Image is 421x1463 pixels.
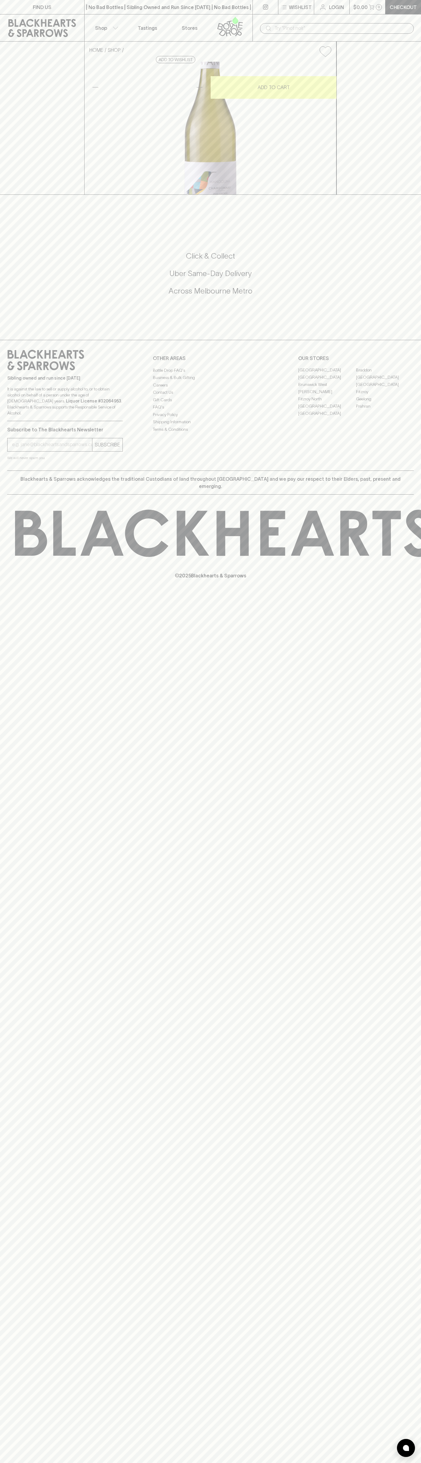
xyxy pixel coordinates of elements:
button: Add to wishlist [156,56,195,63]
a: Stores [169,14,211,41]
p: $0.00 [353,4,368,11]
p: It is against the law to sell or supply alcohol to, or to obtain alcohol on behalf of a person un... [7,386,123,416]
p: Sibling owned and run since [DATE] [7,375,123,381]
a: Tastings [126,14,169,41]
input: e.g. jane@blackheartsandsparrows.com.au [12,440,92,449]
a: SHOP [108,47,121,53]
button: Shop [85,14,127,41]
h5: Across Melbourne Metro [7,286,414,296]
p: OUR STORES [298,355,414,362]
strong: Liquor License #32064953 [66,399,121,403]
a: Contact Us [153,389,268,396]
button: SUBSCRIBE [92,438,122,451]
a: Geelong [356,396,414,403]
a: Privacy Policy [153,411,268,418]
a: Prahran [356,403,414,410]
a: Fitzroy North [298,396,356,403]
a: [GEOGRAPHIC_DATA] [356,374,414,381]
p: FIND US [33,4,51,11]
input: Try "Pinot noir" [274,23,409,33]
p: Wishlist [289,4,312,11]
h5: Click & Collect [7,251,414,261]
a: Terms & Conditions [153,426,268,433]
a: [GEOGRAPHIC_DATA] [356,381,414,388]
a: Careers [153,381,268,389]
a: Bottle Drop FAQ's [153,367,268,374]
a: Business & Bulk Gifting [153,374,268,381]
a: Fitzroy [356,388,414,396]
a: [GEOGRAPHIC_DATA] [298,374,356,381]
a: HOME [89,47,103,53]
p: SUBSCRIBE [95,441,120,448]
a: Gift Cards [153,396,268,403]
a: Shipping Information [153,418,268,426]
p: OTHER AREAS [153,355,268,362]
p: Tastings [138,24,157,32]
a: [GEOGRAPHIC_DATA] [298,403,356,410]
a: FAQ's [153,404,268,411]
a: Brunswick West [298,381,356,388]
p: Login [329,4,344,11]
a: Braddon [356,367,414,374]
button: ADD TO CART [211,76,336,99]
h5: Uber Same-Day Delivery [7,269,414,278]
a: [PERSON_NAME] [298,388,356,396]
p: We will never spam you [7,455,123,461]
p: Checkout [390,4,417,11]
img: bubble-icon [403,1445,409,1451]
div: Call to action block [7,227,414,328]
button: Add to wishlist [317,44,334,59]
a: [GEOGRAPHIC_DATA] [298,410,356,417]
p: Stores [182,24,197,32]
p: 0 [378,5,380,9]
img: 37271.png [85,62,336,194]
p: Subscribe to The Blackhearts Newsletter [7,426,123,433]
p: Shop [95,24,107,32]
a: [GEOGRAPHIC_DATA] [298,367,356,374]
p: Blackhearts & Sparrows acknowledges the traditional Custodians of land throughout [GEOGRAPHIC_DAT... [12,475,409,490]
p: ADD TO CART [258,84,290,91]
